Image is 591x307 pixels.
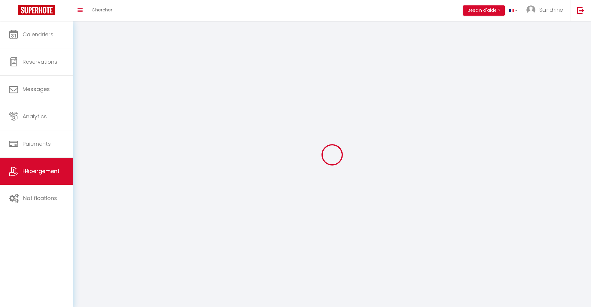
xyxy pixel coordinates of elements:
span: Sandrine [539,6,563,14]
img: ... [526,5,535,14]
span: Paiements [23,140,51,147]
span: Hébergement [23,167,59,175]
span: Notifications [23,194,57,202]
span: Chercher [92,7,112,13]
img: logout [577,7,584,14]
button: Ouvrir le widget de chat LiveChat [5,2,23,20]
span: Analytics [23,113,47,120]
span: Calendriers [23,31,53,38]
span: Réservations [23,58,57,65]
button: Besoin d'aide ? [463,5,505,16]
img: Super Booking [18,5,55,15]
span: Messages [23,85,50,93]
